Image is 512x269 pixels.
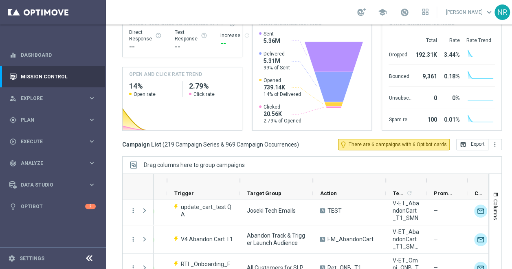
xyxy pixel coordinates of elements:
[123,225,154,254] div: Press SPACE to select this row.
[460,141,466,148] i: open_in_browser
[264,37,280,44] span: 5.36M
[9,196,96,217] div: Optibot
[129,29,162,42] div: Direct Response
[327,236,379,243] span: EM_AbandonCart_T1
[9,181,88,189] div: Data Studio
[264,77,301,84] span: Opened
[21,44,96,66] a: Dashboard
[9,95,96,102] button: person_search Explore keyboard_arrow_right
[244,32,250,39] i: refresh
[349,141,447,148] span: There are 6 campaigns with 6 Optibot cards
[488,139,502,150] button: more_vert
[88,138,96,145] i: keyboard_arrow_right
[9,203,96,210] button: lightbulb Optibot 2
[440,37,459,44] div: Rate
[21,196,85,217] a: Optibot
[88,116,96,124] i: keyboard_arrow_right
[9,160,17,167] i: track_changes
[415,69,437,82] div: 9,361
[144,162,245,168] div: Row Groups
[475,190,485,196] span: Channel
[440,91,459,104] div: 0%
[20,256,44,261] a: Settings
[327,207,342,214] span: TEST
[264,31,280,37] span: Sent
[181,236,233,243] span: V4 Abandon Cart T1
[393,200,420,222] span: V-ET_AbandonCart_T1_SMN
[492,141,498,148] i: more_vert
[264,57,290,64] span: 5.31M
[9,138,17,145] i: play_circle_outline
[492,199,499,220] span: Columns
[8,255,15,262] i: settings
[9,117,96,123] div: gps_fixed Plan keyboard_arrow_right
[9,73,96,80] div: Mission Control
[9,138,96,145] button: play_circle_outline Execute keyboard_arrow_right
[434,190,453,196] span: Promotions
[9,95,88,102] div: Explore
[264,110,301,118] span: 20.56K
[320,190,337,196] span: Action
[21,139,88,144] span: Execute
[440,69,459,82] div: 0.18%
[389,69,412,82] div: Bounced
[485,8,494,17] span: keyboard_arrow_down
[9,116,17,124] i: gps_fixed
[88,159,96,167] i: keyboard_arrow_right
[320,208,325,213] span: A
[393,190,405,196] span: Templates
[130,207,137,214] i: more_vert
[220,32,250,39] div: Increase
[466,37,495,44] div: Rate Trend
[9,44,96,66] div: Dashboard
[9,52,96,58] button: equalizer Dashboard
[174,190,194,196] span: Trigger
[88,181,96,189] i: keyboard_arrow_right
[415,91,437,104] div: 0
[440,112,459,125] div: 0.01%
[9,138,88,145] div: Execute
[393,228,420,250] span: V-ET_AbandonCart_T1_SMN, V-ET_DC_AbandonCart_T1_B
[264,64,290,71] span: 99% of Sent
[264,84,301,91] span: 739.14K
[122,141,299,148] h3: Campaign List
[134,91,156,98] span: Open rate
[320,237,325,242] span: A
[415,112,437,125] div: 100
[165,141,297,148] span: 219 Campaign Series & 969 Campaign Occurrences
[474,205,487,218] img: Optimail
[144,162,245,168] span: Drag columns here to group campaigns
[247,207,296,214] span: Joseki Tech Emails
[456,141,502,147] multiple-options-button: Export to CSV
[433,236,438,243] span: —
[163,141,165,148] span: (
[21,96,88,101] span: Explore
[456,139,488,150] button: open_in_browser Export
[9,182,96,188] button: Data Studio keyboard_arrow_right
[406,190,413,196] i: refresh
[9,95,17,102] i: person_search
[9,51,17,59] i: equalizer
[175,42,207,52] div: --
[264,104,301,110] span: Clicked
[264,91,301,98] span: 14% of Delivered
[9,160,96,167] button: track_changes Analyze keyboard_arrow_right
[220,39,250,49] div: --
[297,141,299,148] span: )
[474,233,487,246] img: Optimail
[21,161,88,166] span: Analyze
[378,8,387,17] span: school
[21,66,96,87] a: Mission Control
[175,29,207,42] div: Test Response
[9,66,96,87] div: Mission Control
[440,47,459,60] div: 3.44%
[21,182,88,187] span: Data Studio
